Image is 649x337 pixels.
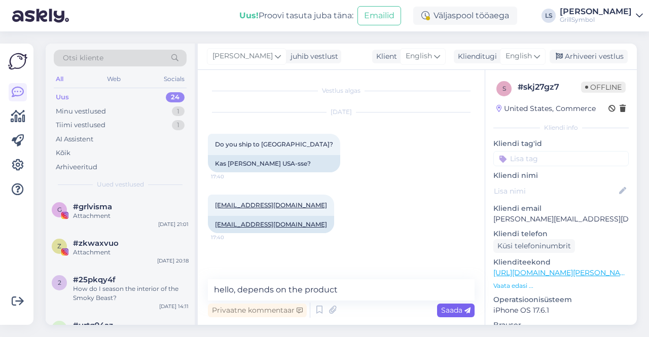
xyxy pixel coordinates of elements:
[454,51,497,62] div: Klienditugi
[493,229,629,239] p: Kliendi telefon
[105,72,123,86] div: Web
[560,16,632,24] div: GrillSymbol
[493,138,629,149] p: Kliendi tag'id
[215,140,333,148] span: Do you ship to [GEOGRAPHIC_DATA]?
[493,151,629,166] input: Lisa tag
[57,206,62,213] span: g
[560,8,632,16] div: [PERSON_NAME]
[441,306,471,315] span: Saada
[172,106,185,117] div: 1
[506,51,532,62] span: English
[8,52,27,71] img: Askly Logo
[493,281,629,290] p: Vaata edasi ...
[208,155,340,172] div: Kas [PERSON_NAME] USA-sse?
[56,92,69,102] div: Uus
[560,8,643,24] a: [PERSON_NAME]GrillSymbol
[212,51,273,62] span: [PERSON_NAME]
[73,275,116,284] span: #25pkqy4f
[215,220,327,228] a: [EMAIL_ADDRESS][DOMAIN_NAME]
[208,107,475,117] div: [DATE]
[73,211,189,220] div: Attachment
[73,239,119,248] span: #zkwaxvuo
[493,320,629,330] p: Brauser
[162,72,187,86] div: Socials
[208,304,307,317] div: Privaatne kommentaar
[357,6,401,25] button: Emailid
[54,72,65,86] div: All
[63,53,103,63] span: Otsi kliente
[97,180,144,189] span: Uued vestlused
[158,220,189,228] div: [DATE] 21:01
[208,279,475,301] textarea: hello, depends on the product
[496,103,596,114] div: United States, Commerce
[56,148,70,158] div: Kõik
[493,294,629,305] p: Operatsioonisüsteem
[73,248,189,257] div: Attachment
[239,11,259,20] b: Uus!
[372,51,397,62] div: Klient
[406,51,432,62] span: English
[581,82,626,93] span: Offline
[493,239,575,253] div: Küsi telefoninumbrit
[493,268,633,277] a: [URL][DOMAIN_NAME][PERSON_NAME]
[208,86,475,95] div: Vestlus algas
[494,185,617,197] input: Lisa nimi
[518,81,581,93] div: # skj27gz7
[57,242,61,250] span: z
[56,120,105,130] div: Tiimi vestlused
[542,9,556,23] div: LS
[211,234,249,241] span: 17:40
[239,10,353,22] div: Proovi tasuta juba täna:
[502,85,506,92] span: s
[73,284,189,303] div: How do I season the interior of the Smoky Beast?
[172,120,185,130] div: 1
[73,321,113,330] span: #urtg94az
[493,257,629,268] p: Klienditeekond
[166,92,185,102] div: 24
[56,162,97,172] div: Arhiveeritud
[493,170,629,181] p: Kliendi nimi
[493,123,629,132] div: Kliendi info
[493,305,629,316] p: iPhone OS 17.6.1
[73,202,112,211] span: #grlvisma
[493,214,629,224] p: [PERSON_NAME][EMAIL_ADDRESS][DOMAIN_NAME]
[286,51,338,62] div: juhib vestlust
[211,173,249,180] span: 17:40
[56,134,93,144] div: AI Assistent
[493,203,629,214] p: Kliendi email
[56,106,106,117] div: Minu vestlused
[413,7,517,25] div: Väljaspool tööaega
[57,324,62,332] span: u
[159,303,189,310] div: [DATE] 14:11
[157,257,189,265] div: [DATE] 20:18
[215,201,327,209] a: [EMAIL_ADDRESS][DOMAIN_NAME]
[550,50,628,63] div: Arhiveeri vestlus
[58,279,61,286] span: 2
